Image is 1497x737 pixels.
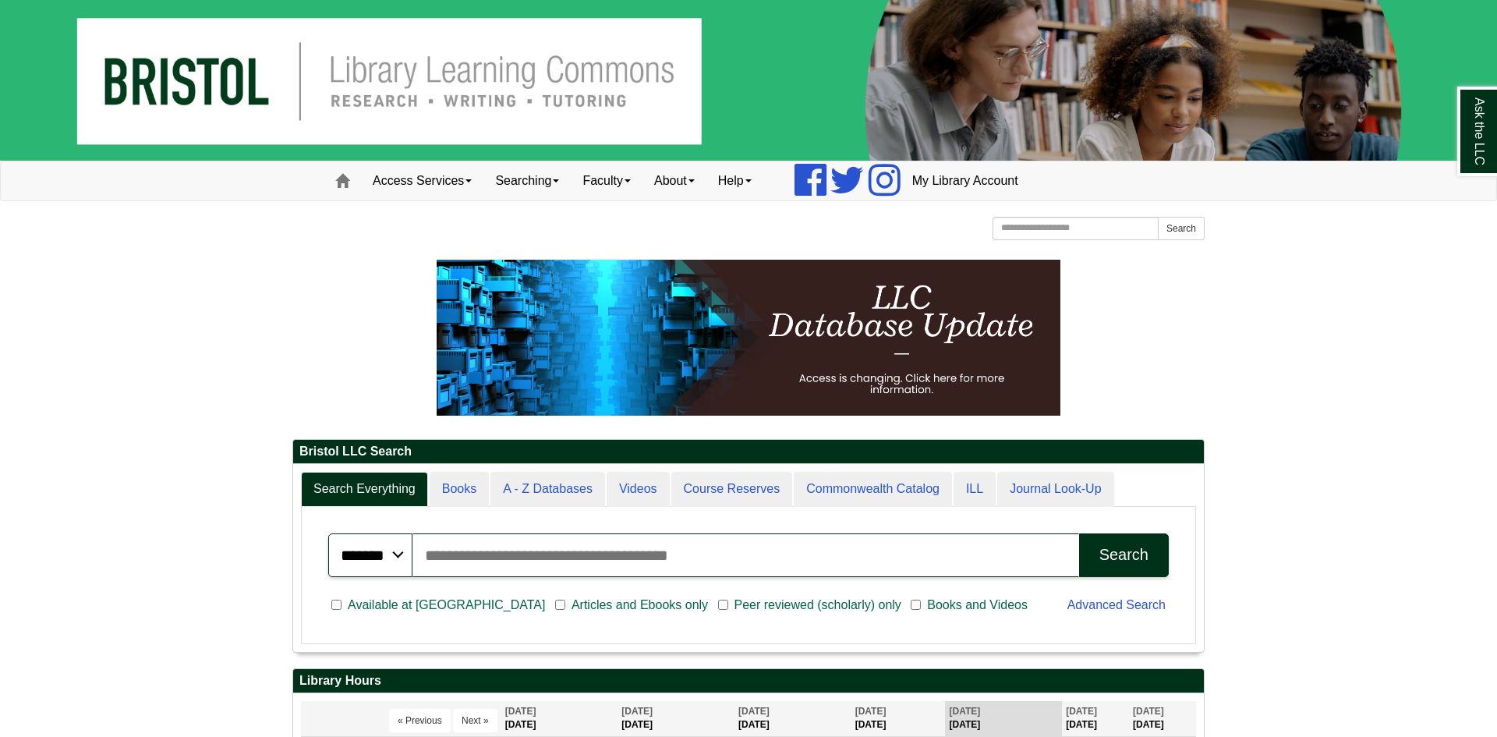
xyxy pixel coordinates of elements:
[1158,217,1205,240] button: Search
[901,161,1030,200] a: My Library Account
[505,706,536,717] span: [DATE]
[430,472,489,507] a: Books
[794,472,952,507] a: Commonwealth Catalog
[293,440,1204,464] h2: Bristol LLC Search
[453,709,497,732] button: Next »
[618,701,734,736] th: [DATE]
[1067,598,1166,611] a: Advanced Search
[706,161,763,200] a: Help
[490,472,605,507] a: A - Z Databases
[945,701,1062,736] th: [DATE]
[738,706,770,717] span: [DATE]
[621,706,653,717] span: [DATE]
[565,596,714,615] span: Articles and Ebooks only
[361,161,483,200] a: Access Services
[437,260,1060,416] img: HTML tutorial
[1079,533,1169,577] button: Search
[949,706,980,717] span: [DATE]
[607,472,670,507] a: Videos
[642,161,706,200] a: About
[483,161,571,200] a: Searching
[911,598,921,612] input: Books and Videos
[997,472,1113,507] a: Journal Look-Up
[555,598,565,612] input: Articles and Ebooks only
[331,598,342,612] input: Available at [GEOGRAPHIC_DATA]
[671,472,793,507] a: Course Reserves
[1099,546,1148,564] div: Search
[293,669,1204,693] h2: Library Hours
[728,596,908,615] span: Peer reviewed (scholarly) only
[1062,701,1129,736] th: [DATE]
[954,472,996,507] a: ILL
[855,706,887,717] span: [DATE]
[301,472,428,507] a: Search Everything
[389,709,451,732] button: « Previous
[342,596,551,615] span: Available at [GEOGRAPHIC_DATA]
[501,701,618,736] th: [DATE]
[1066,706,1097,717] span: [DATE]
[1129,701,1196,736] th: [DATE]
[734,701,851,736] th: [DATE]
[851,701,946,736] th: [DATE]
[571,161,642,200] a: Faculty
[921,596,1034,615] span: Books and Videos
[1133,706,1164,717] span: [DATE]
[718,598,728,612] input: Peer reviewed (scholarly) only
